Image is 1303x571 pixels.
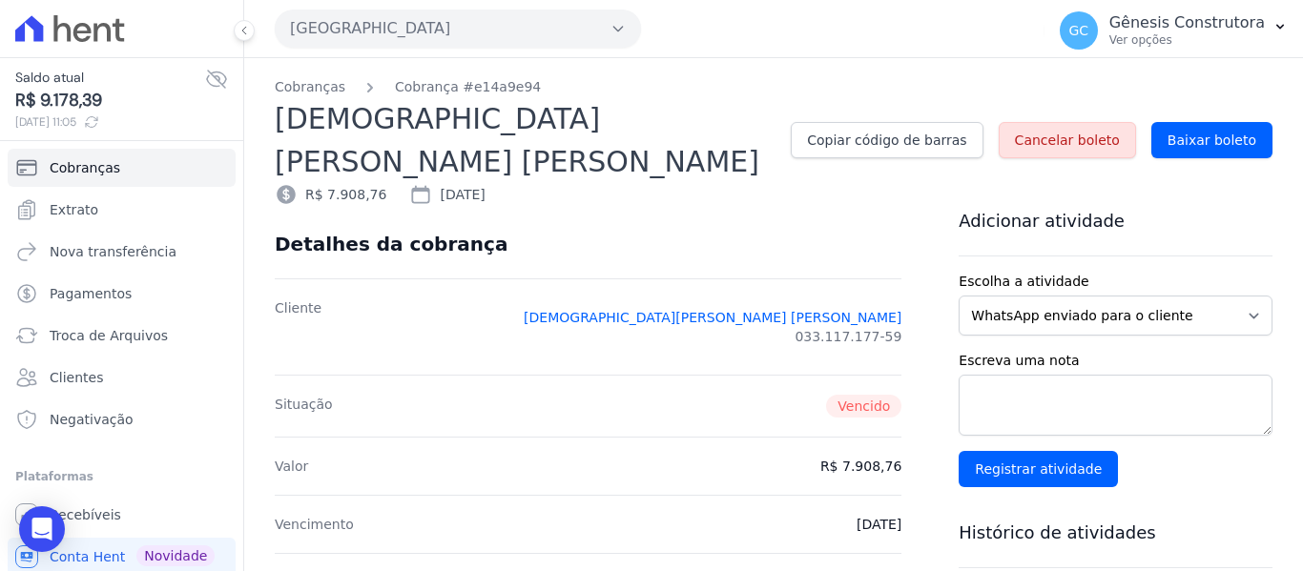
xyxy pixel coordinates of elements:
span: [DATE] 11:05 [15,113,205,131]
span: Troca de Arquivos [50,326,168,345]
a: Clientes [8,358,236,397]
a: Cobrança #e14a9e94 [395,77,541,97]
span: Clientes [50,368,103,387]
dt: Vencimento [275,515,354,534]
span: R$ 9.178,39 [15,88,205,113]
span: Baixar boleto [1168,131,1256,150]
a: Cobranças [8,149,236,187]
h3: Histórico de atividades [959,521,1272,544]
span: Conta Hent [50,547,125,566]
button: GC Gênesis Construtora Ver opções [1044,4,1303,57]
span: Negativação [50,410,134,429]
a: Copiar código de barras [791,122,982,158]
nav: Breadcrumb [275,77,1272,97]
span: Recebíveis [50,505,121,524]
input: Registrar atividade [959,451,1118,487]
a: Pagamentos [8,275,236,313]
div: R$ 7.908,76 [275,183,386,206]
a: Troca de Arquivos [8,316,236,355]
label: Escolha a atividade [959,272,1272,292]
button: [GEOGRAPHIC_DATA] [275,10,641,48]
a: Nova transferência [8,233,236,271]
span: 033.117.177-59 [795,327,901,346]
dd: R$ 7.908,76 [820,457,901,476]
label: Escreva uma nota [959,351,1272,371]
span: Cancelar boleto [1015,131,1120,150]
span: GC [1068,24,1088,37]
span: Pagamentos [50,284,132,303]
dt: Cliente [275,298,321,356]
a: Cobranças [275,77,345,97]
a: Recebíveis [8,496,236,534]
div: Plataformas [15,465,228,488]
dt: Valor [275,457,308,476]
span: Copiar código de barras [807,131,966,150]
span: Cobranças [50,158,120,177]
div: [DATE] [409,183,485,206]
p: Gênesis Construtora [1109,13,1265,32]
div: Open Intercom Messenger [19,506,65,552]
span: Saldo atual [15,68,205,88]
p: Ver opções [1109,32,1265,48]
span: Nova transferência [50,242,176,261]
a: Baixar boleto [1151,122,1272,158]
a: Cancelar boleto [999,122,1136,158]
span: Vencido [826,395,901,418]
h2: [DEMOGRAPHIC_DATA][PERSON_NAME] [PERSON_NAME] [275,97,776,183]
a: Negativação [8,400,236,438]
div: Detalhes da cobrança [275,233,507,255]
dd: [DATE] [857,515,901,534]
a: Extrato [8,191,236,229]
span: Novidade [136,545,215,566]
dt: Situação [275,395,333,418]
a: [DEMOGRAPHIC_DATA][PERSON_NAME] [PERSON_NAME] [524,308,901,327]
h3: Adicionar atividade [959,210,1272,233]
span: Extrato [50,200,98,219]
